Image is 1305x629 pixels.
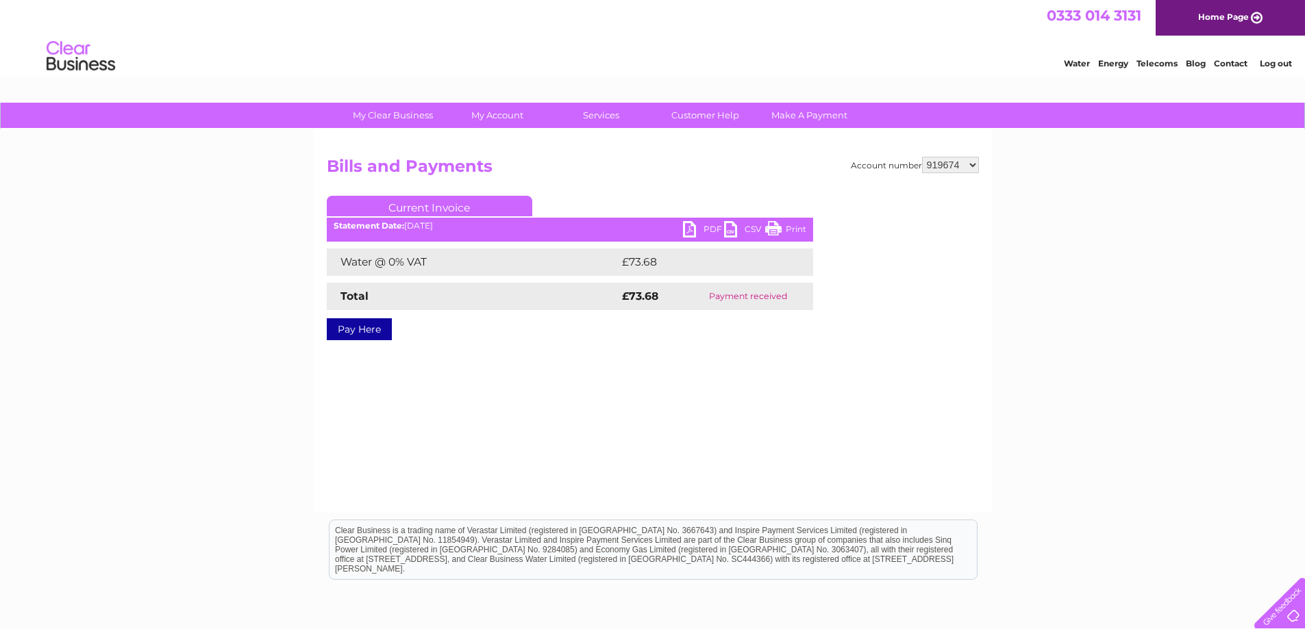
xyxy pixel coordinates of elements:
div: Clear Business is a trading name of Verastar Limited (registered in [GEOGRAPHIC_DATA] No. 3667643... [330,8,977,66]
div: [DATE] [327,221,813,231]
img: logo.png [46,36,116,77]
a: Blog [1186,58,1206,68]
a: Water [1064,58,1090,68]
strong: £73.68 [622,290,658,303]
b: Statement Date: [334,220,404,231]
a: My Account [440,103,554,128]
a: Services [545,103,658,128]
a: Make A Payment [753,103,866,128]
div: Account number [851,157,979,173]
strong: Total [340,290,369,303]
td: Water @ 0% VAT [327,248,619,276]
td: £73.68 [619,248,786,276]
a: Print [765,221,806,241]
a: Current Invoice [327,196,532,216]
a: CSV [724,221,765,241]
a: Telecoms [1136,58,1178,68]
a: Log out [1260,58,1292,68]
a: Pay Here [327,318,392,340]
a: My Clear Business [336,103,449,128]
h2: Bills and Payments [327,157,979,183]
a: Energy [1098,58,1128,68]
td: Payment received [684,283,812,310]
a: 0333 014 3131 [1047,7,1141,24]
a: Customer Help [649,103,762,128]
a: PDF [683,221,724,241]
a: Contact [1214,58,1247,68]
